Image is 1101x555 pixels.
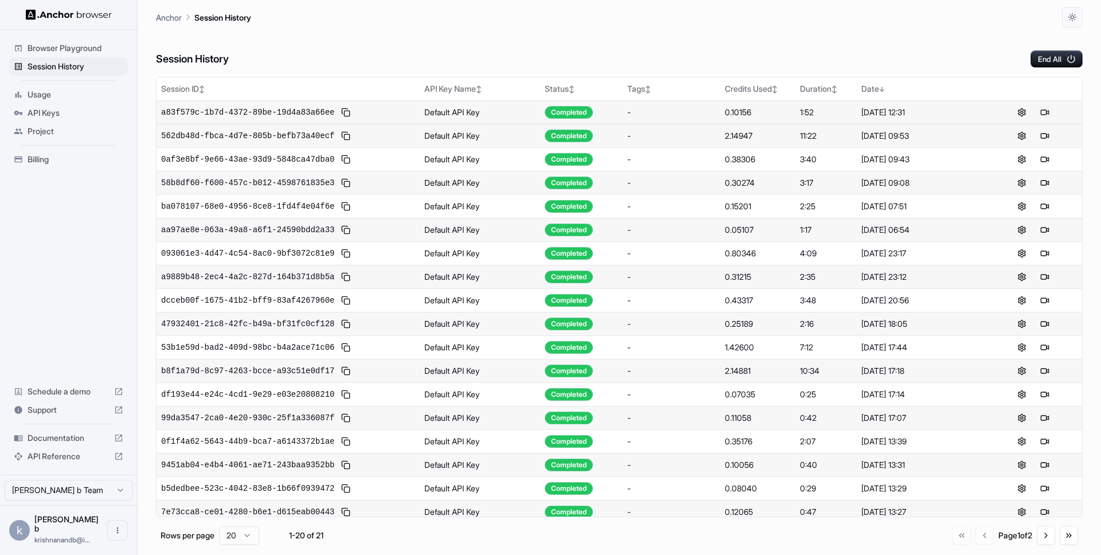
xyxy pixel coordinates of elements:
div: Completed [545,224,593,236]
div: Completed [545,341,593,354]
div: 0.10056 [725,459,791,471]
span: ↕ [569,85,575,93]
div: Session History [9,57,128,76]
div: 0.15201 [725,201,791,212]
div: [DATE] 23:12 [861,271,980,283]
p: Anchor [156,11,182,24]
span: 7e73cca8-ce01-4280-b6e1-d615eab00443 [161,506,334,518]
td: Default API Key [420,335,540,359]
div: - [627,436,716,447]
div: Completed [545,388,593,401]
div: Usage [9,85,128,104]
div: 0.35176 [725,436,791,447]
div: Completed [545,177,593,189]
div: API Key Name [424,83,536,95]
div: - [627,177,716,189]
p: Rows per page [161,530,214,541]
span: ba078107-68e0-4956-8ce8-1fd4f4e04f6e [161,201,334,212]
td: Default API Key [420,382,540,406]
div: [DATE] 09:08 [861,177,980,189]
div: API Reference [9,447,128,466]
span: 0f1f4a62-5643-44b9-bca7-a6143372b1ae [161,436,334,447]
div: - [627,365,716,377]
div: Browser Playground [9,39,128,57]
td: Default API Key [420,124,540,147]
div: [DATE] 17:07 [861,412,980,424]
nav: breadcrumb [156,11,251,24]
td: Default API Key [420,171,540,194]
div: - [627,318,716,330]
div: 0:40 [800,459,852,471]
td: Default API Key [420,500,540,523]
td: Default API Key [420,147,540,171]
td: Default API Key [420,288,540,312]
div: 0.11058 [725,412,791,424]
p: Session History [194,11,251,24]
span: 562db48d-fbca-4d7e-805b-befb73a40ecf [161,130,334,142]
div: k [9,520,30,541]
div: 2.14881 [725,365,791,377]
span: Session History [28,61,123,72]
span: b5dedbee-523c-4042-83e8-1b66f0939472 [161,483,334,494]
div: - [627,483,716,494]
div: 0.05107 [725,224,791,236]
div: [DATE] 06:54 [861,224,980,236]
div: Date [861,83,980,95]
div: [DATE] 17:18 [861,365,980,377]
div: 0.07035 [725,389,791,400]
div: [DATE] 09:43 [861,154,980,165]
div: - [627,154,716,165]
div: Support [9,401,128,419]
div: [DATE] 09:53 [861,130,980,142]
span: Billing [28,154,123,165]
span: ↕ [476,85,482,93]
div: Credits Used [725,83,791,95]
button: End All [1030,50,1083,68]
td: Default API Key [420,241,540,265]
div: 0:42 [800,412,852,424]
div: - [627,295,716,306]
div: 3:17 [800,177,852,189]
td: Default API Key [420,406,540,429]
span: ↕ [772,85,778,93]
div: 2:16 [800,318,852,330]
div: 0.25189 [725,318,791,330]
div: - [627,389,716,400]
div: 2.14947 [725,130,791,142]
div: Project [9,122,128,140]
td: Default API Key [420,359,540,382]
span: Support [28,404,110,416]
div: 1:17 [800,224,852,236]
div: - [627,459,716,471]
div: Completed [545,412,593,424]
span: 58b8df60-f600-457c-b012-4598761835e3 [161,177,334,189]
div: 2:07 [800,436,852,447]
div: 0.08040 [725,483,791,494]
div: - [627,248,716,259]
span: Browser Playground [28,42,123,54]
div: [DATE] 23:17 [861,248,980,259]
div: 0:25 [800,389,852,400]
div: 0.10156 [725,107,791,118]
span: ↓ [879,85,885,93]
div: [DATE] 17:14 [861,389,980,400]
div: - [627,506,716,518]
h6: Session History [156,51,229,68]
button: Open menu [107,520,128,541]
div: Billing [9,150,128,169]
div: 0:47 [800,506,852,518]
span: API Keys [28,107,123,119]
td: Default API Key [420,476,540,500]
div: [DATE] 17:44 [861,342,980,353]
span: a83f579c-1b7d-4372-89be-19d4a83a66ee [161,107,334,118]
img: Anchor Logo [26,9,112,20]
span: Usage [28,89,123,100]
div: Status [545,83,618,95]
div: Completed [545,435,593,448]
td: Default API Key [420,218,540,241]
div: - [627,107,716,118]
span: 9451ab04-e4b4-4061-ae71-243baa9352bb [161,459,334,471]
div: [DATE] 20:56 [861,295,980,306]
span: 53b1e59d-bad2-409d-98bc-b4a2ace71c06 [161,342,334,353]
div: - [627,412,716,424]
